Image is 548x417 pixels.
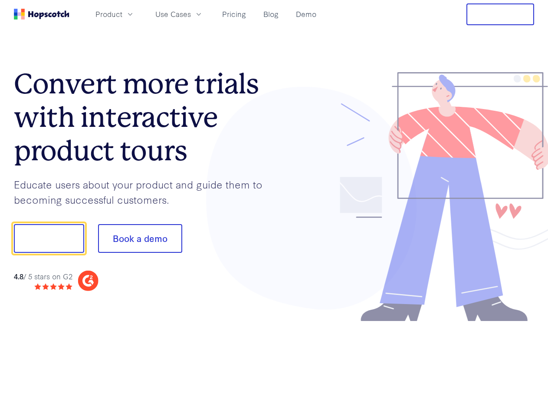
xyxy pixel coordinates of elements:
[14,271,72,282] div: / 5 stars on G2
[14,271,23,281] strong: 4.8
[90,7,140,21] button: Product
[260,7,282,21] a: Blog
[466,3,534,25] button: Free Trial
[14,9,69,20] a: Home
[155,9,191,20] span: Use Cases
[95,9,122,20] span: Product
[14,67,274,167] h1: Convert more trials with interactive product tours
[98,224,182,253] button: Book a demo
[14,224,84,253] button: Show me!
[150,7,208,21] button: Use Cases
[14,177,274,207] p: Educate users about your product and guide them to becoming successful customers.
[219,7,249,21] a: Pricing
[292,7,320,21] a: Demo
